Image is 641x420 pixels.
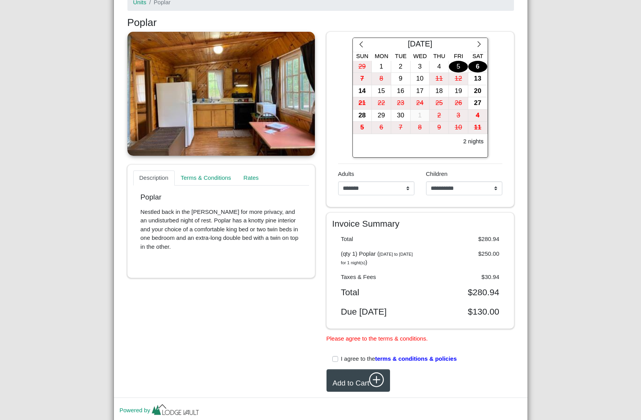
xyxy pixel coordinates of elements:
[327,369,390,392] button: Add to Cartplus circle
[430,97,449,110] button: 25
[372,85,391,97] div: 15
[433,53,445,59] span: Thu
[411,110,430,122] button: 1
[391,73,410,85] div: 9
[449,85,468,97] div: 19
[411,122,430,134] button: 8
[411,85,430,97] div: 17
[391,110,410,122] div: 30
[141,193,302,202] p: Poplar
[454,53,463,59] span: Fri
[471,38,487,52] button: chevron right
[449,122,468,134] div: 10
[420,287,505,298] div: $280.94
[335,250,420,267] div: (qty 1) Poplar ( )
[375,355,457,362] span: terms & conditions & policies
[341,355,457,363] label: I agree to the
[449,97,468,110] button: 26
[468,122,488,134] button: 11
[372,85,391,98] button: 15
[468,85,487,97] div: 20
[411,73,430,85] button: 10
[335,235,420,244] div: Total
[411,85,430,98] button: 17
[430,85,449,97] div: 18
[449,73,468,85] button: 12
[391,61,411,73] button: 2
[372,97,391,110] button: 22
[372,97,391,109] div: 22
[468,85,488,98] button: 20
[430,73,449,85] div: 11
[411,61,430,73] button: 3
[391,97,411,110] button: 23
[391,73,411,85] button: 9
[353,122,372,134] div: 5
[335,287,420,298] div: Total
[353,110,372,122] button: 28
[335,273,420,282] div: Taxes & Fees
[338,170,354,177] span: Adults
[430,61,449,73] button: 4
[357,41,365,48] svg: chevron left
[120,407,201,413] a: Powered by
[353,61,372,73] button: 29
[468,61,488,73] button: 6
[420,273,505,282] div: $30.94
[391,85,410,97] div: 16
[375,53,388,59] span: Mon
[430,85,449,98] button: 18
[391,61,410,73] div: 2
[353,73,372,85] button: 7
[449,97,468,109] div: 26
[372,110,391,122] button: 29
[332,219,508,229] h4: Invoice Summary
[449,73,468,85] div: 12
[476,41,483,48] svg: chevron right
[356,53,369,59] span: Sun
[413,53,427,59] span: Wed
[335,306,420,317] div: Due [DATE]
[468,73,488,85] button: 13
[420,235,505,244] div: $280.94
[369,38,471,52] div: [DATE]
[175,170,237,186] a: Terms & Conditions
[463,138,484,145] h6: 2 nights
[369,372,384,387] svg: plus circle
[395,53,407,59] span: Tue
[391,97,410,109] div: 23
[420,306,505,317] div: $130.00
[449,110,468,122] div: 3
[391,110,411,122] button: 30
[430,110,449,122] button: 2
[411,97,430,109] div: 24
[372,122,391,134] div: 6
[372,73,391,85] button: 8
[411,97,430,110] button: 24
[353,38,369,52] button: chevron left
[449,85,468,98] button: 19
[468,97,487,109] div: 27
[391,122,410,134] div: 7
[391,122,411,134] button: 7
[141,208,302,251] p: Nestled back in the [PERSON_NAME] for more privacy, and an undisturbed night of rest. Poplar has ...
[391,85,411,98] button: 16
[372,61,391,73] button: 1
[468,110,488,122] button: 4
[430,97,449,109] div: 25
[430,122,449,134] button: 9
